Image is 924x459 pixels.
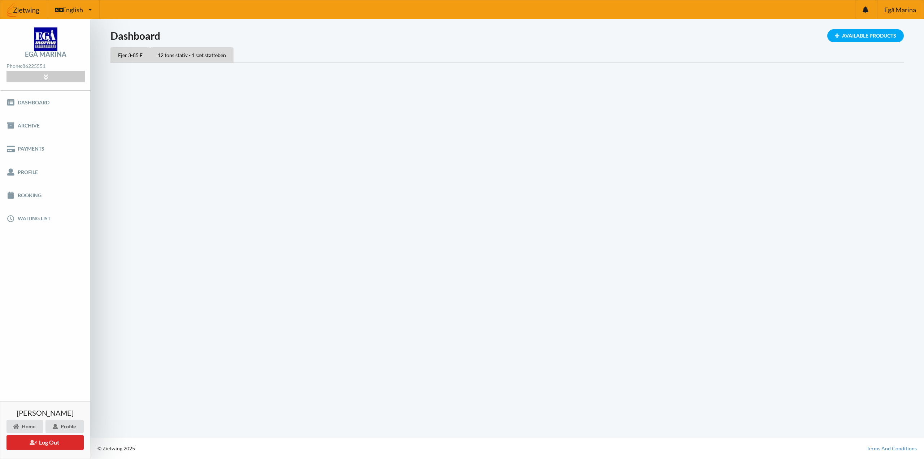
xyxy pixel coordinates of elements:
[827,29,904,42] div: Available Products
[884,7,916,13] span: Egå Marina
[6,435,84,450] button: Log Out
[867,445,917,452] a: Terms And Conditions
[6,61,84,71] div: Phone:
[6,420,43,433] div: Home
[110,29,904,42] h1: Dashboard
[62,7,83,13] span: English
[22,63,45,69] strong: 86225551
[17,409,74,416] span: [PERSON_NAME]
[150,47,234,62] div: 12 tons stativ - 1 sæt støtteben
[110,47,150,62] div: Ejer 3-85 E
[25,51,66,57] div: Egå Marina
[34,27,57,51] img: logo
[45,420,84,433] div: Profile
